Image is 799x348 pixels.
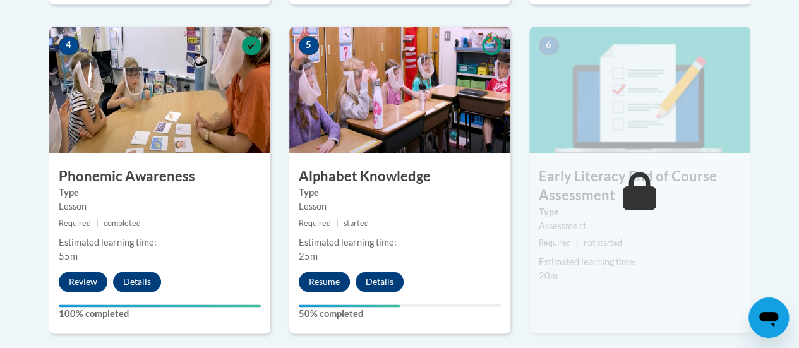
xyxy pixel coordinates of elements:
[336,219,339,228] span: |
[539,255,741,269] div: Estimated learning time:
[299,186,501,200] label: Type
[299,236,501,249] div: Estimated learning time:
[59,307,261,321] label: 100% completed
[59,236,261,249] div: Estimated learning time:
[539,219,741,233] div: Assessment
[539,238,571,248] span: Required
[59,272,107,292] button: Review
[59,186,261,200] label: Type
[529,167,750,206] h3: Early Literacy End of Course Assessment
[59,251,78,261] span: 55m
[299,272,350,292] button: Resume
[49,27,270,153] img: Course Image
[748,297,789,338] iframe: Button to launch messaging window
[59,219,91,228] span: Required
[299,200,501,213] div: Lesson
[299,307,501,321] label: 50% completed
[344,219,369,228] span: started
[299,219,331,228] span: Required
[59,36,79,55] span: 4
[104,219,141,228] span: completed
[539,270,558,281] span: 20m
[576,238,579,248] span: |
[289,167,510,186] h3: Alphabet Knowledge
[299,251,318,261] span: 25m
[49,167,270,186] h3: Phonemic Awareness
[529,27,750,153] img: Course Image
[59,304,261,307] div: Your progress
[584,238,622,248] span: not started
[539,36,559,55] span: 6
[289,27,510,153] img: Course Image
[113,272,161,292] button: Details
[59,200,261,213] div: Lesson
[539,205,741,219] label: Type
[299,36,319,55] span: 5
[356,272,404,292] button: Details
[299,304,400,307] div: Your progress
[96,219,99,228] span: |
